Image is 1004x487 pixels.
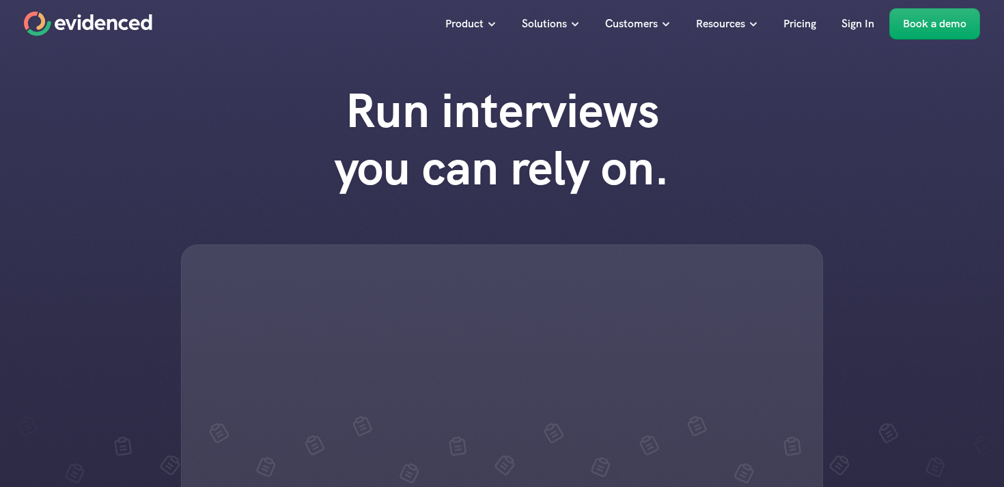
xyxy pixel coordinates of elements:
p: Book a demo [903,15,966,33]
p: Pricing [783,15,816,33]
p: Sign In [841,15,874,33]
h1: Run interviews you can rely on. [307,82,697,197]
a: Book a demo [889,8,980,40]
p: Solutions [522,15,567,33]
p: Resources [696,15,745,33]
p: Customers [605,15,658,33]
a: Sign In [831,8,884,40]
p: Product [445,15,484,33]
a: Pricing [773,8,826,40]
a: Home [24,12,152,36]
